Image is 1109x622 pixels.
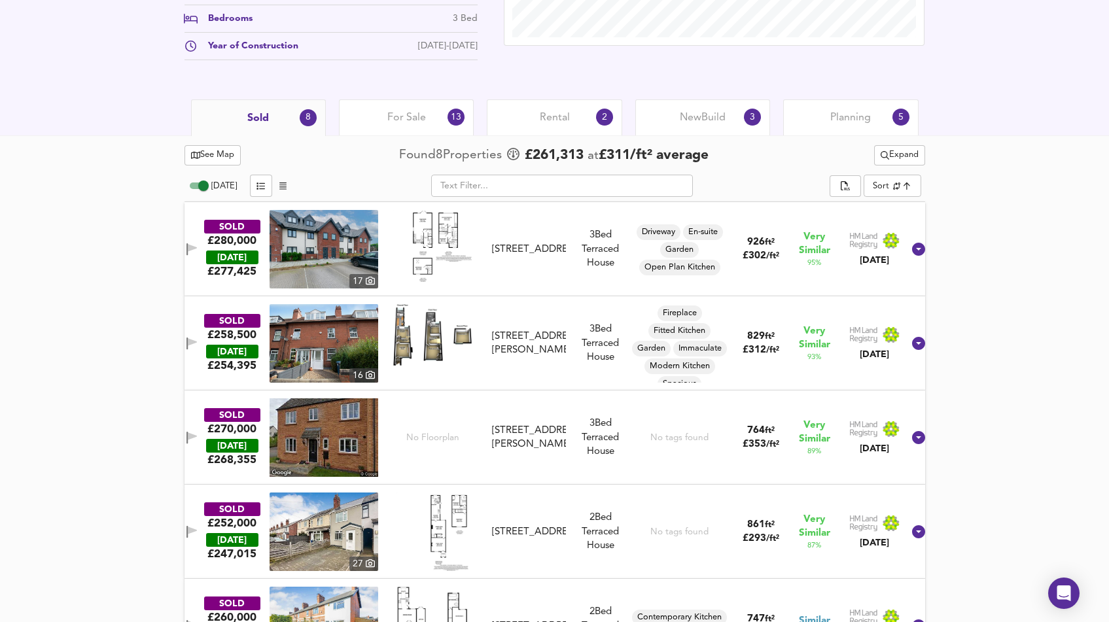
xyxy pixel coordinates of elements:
[639,260,720,275] div: Open Plan Kitchen
[648,323,711,339] div: Fitted Kitchen
[247,111,269,126] span: Sold
[849,536,900,549] div: [DATE]
[207,516,256,530] div: £252,000
[204,314,260,328] div: SOLD
[650,432,709,444] div: No tags found
[204,596,260,610] div: SOLD
[632,343,671,354] span: Garden
[632,341,671,356] div: Garden
[487,424,571,452] div: 7 Woodhouse Gardens, NG11 6BF
[453,12,478,26] div: 3 Bed
[648,325,711,337] span: Fitted Kitchen
[683,226,723,238] span: En-suite
[204,220,260,233] div: SOLD
[191,148,235,163] span: See Map
[799,419,830,446] span: Very Similar
[807,258,821,268] span: 95 %
[387,111,426,125] span: For Sale
[525,146,584,165] span: £ 261,313
[571,228,630,270] div: 3 Bed Terraced House
[911,430,926,445] svg: Show Details
[399,147,505,164] div: Found 8 Propert ies
[849,232,900,249] img: Land Registry
[911,524,926,540] svg: Show Details
[766,346,779,354] span: / ft²
[492,243,566,256] div: [STREET_ADDRESS]
[849,442,900,455] div: [DATE]
[540,111,570,125] span: Rental
[892,109,909,126] div: 5
[743,440,779,449] span: £ 353
[204,408,260,422] div: SOLD
[207,422,256,436] div: £270,000
[349,557,378,571] div: 27
[637,226,680,238] span: Driveway
[571,322,630,364] div: 3 Bed Terraced House
[206,345,258,358] div: [DATE]
[765,426,775,435] span: ft²
[660,242,699,258] div: Garden
[492,330,566,358] div: [STREET_ADDRESS][PERSON_NAME]
[185,390,925,485] div: SOLD£270,000 [DATE]£268,355No Floorplan[STREET_ADDRESS][PERSON_NAME]3Bed Terraced HouseNo tags fo...
[571,511,630,553] div: 2 Bed Terraced House
[406,432,459,444] span: No Floorplan
[683,224,723,240] div: En-suite
[849,421,900,438] img: Land Registry
[207,358,256,373] span: £ 254,395
[270,210,378,288] a: property thumbnail 17
[849,515,900,532] img: Land Registry
[211,182,237,190] span: [DATE]
[270,304,378,383] a: property thumbnail 16
[680,111,726,125] span: New Build
[658,307,702,319] span: Fireplace
[207,264,256,279] span: £ 277,425
[270,492,378,571] img: property thumbnail
[747,520,765,530] span: 861
[206,439,258,453] div: [DATE]
[349,274,378,288] div: 17
[807,540,821,551] span: 87 %
[300,109,317,126] div: 8
[799,324,830,352] span: Very Similar
[799,230,830,258] span: Very Similar
[492,424,566,452] div: [STREET_ADDRESS][PERSON_NAME]
[911,241,926,257] svg: Show Details
[849,254,900,267] div: [DATE]
[766,440,779,449] span: / ft²
[911,336,926,351] svg: Show Details
[744,109,761,126] div: 3
[673,341,727,356] div: Immaculate
[492,525,566,539] div: [STREET_ADDRESS]
[881,148,919,163] span: Expand
[207,453,256,467] span: £ 268,355
[198,12,253,26] div: Bedrooms
[743,534,779,544] span: £ 293
[1048,578,1080,609] div: Open Intercom Messenger
[207,233,256,248] div: £280,000
[185,485,925,579] div: SOLD£252,000 [DATE]£247,015property thumbnail 27 Floorplan[STREET_ADDRESS]2Bed Terraced HouseNo t...
[650,526,709,538] div: No tags found
[185,145,241,165] button: See Map
[830,111,871,125] span: Planning
[849,348,900,361] div: [DATE]
[588,150,599,162] span: at
[765,238,775,247] span: ft²
[644,358,715,374] div: Modern Kitchen
[185,202,925,296] div: SOLD£280,000 [DATE]£277,425property thumbnail 17 Floorplan[STREET_ADDRESS]3Bed Terraced HouseDriv...
[349,368,378,383] div: 16
[431,175,693,197] input: Text Filter...
[393,210,472,281] img: Floorplan
[596,109,613,126] div: 2
[807,352,821,362] span: 93 %
[743,345,779,355] span: £ 312
[207,547,256,561] span: £ 247,015
[658,305,702,321] div: Fireplace
[743,251,779,261] span: £ 302
[207,328,256,342] div: £258,500
[660,244,699,256] span: Garden
[270,492,378,571] a: property thumbnail 27
[849,326,900,343] img: Land Registry
[807,446,821,457] span: 89 %
[864,175,921,197] div: Sort
[185,296,925,390] div: SOLD£258,500 [DATE]£254,395property thumbnail 16 Floorplan[STREET_ADDRESS][PERSON_NAME]3Bed Terra...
